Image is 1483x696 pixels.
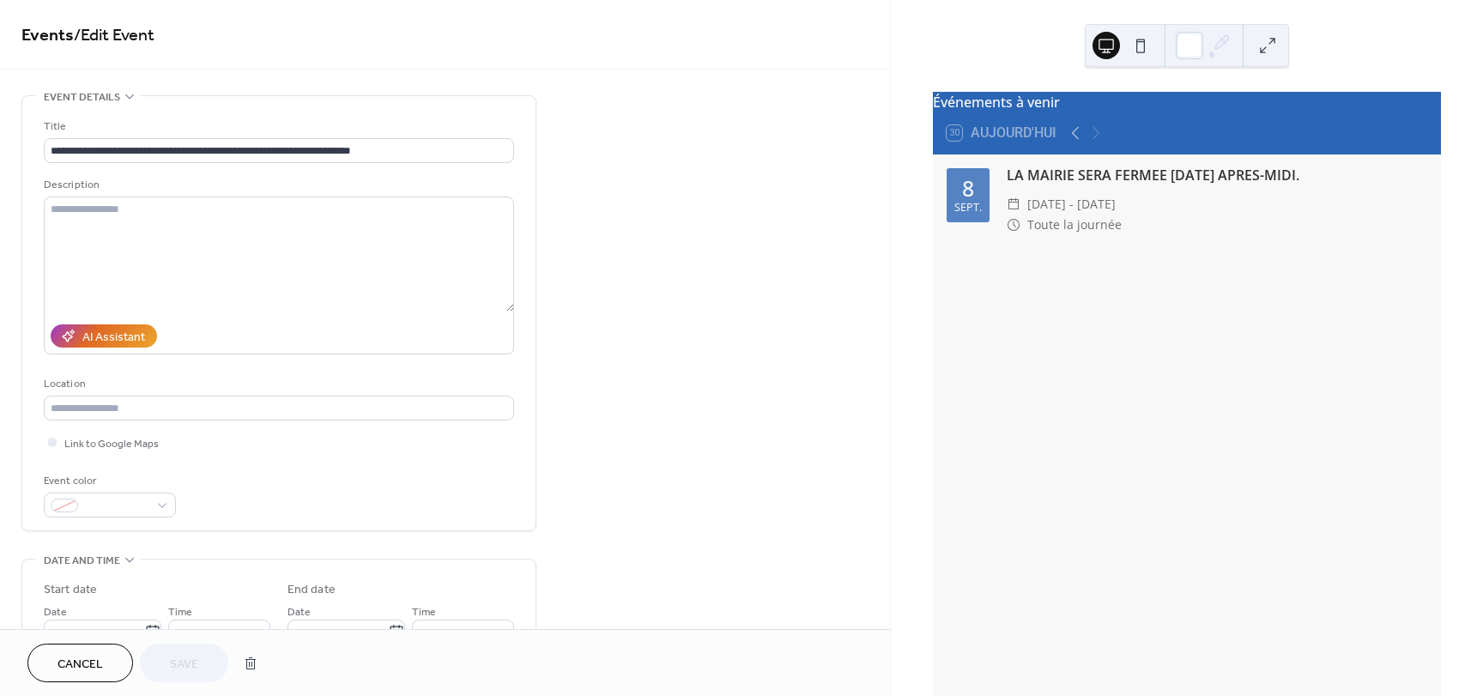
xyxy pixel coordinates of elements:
div: Description [44,176,511,194]
button: Cancel [27,644,133,682]
div: AI Assistant [82,329,145,347]
span: / Edit Event [74,19,154,52]
button: AI Assistant [51,324,157,348]
div: End date [288,581,336,599]
div: Title [44,118,511,136]
div: Start date [44,581,97,599]
span: Cancel [58,656,103,674]
div: 8 [962,178,974,199]
div: Événements à venir [933,92,1441,112]
span: Date [288,603,311,621]
span: Link to Google Maps [64,435,159,453]
div: ​ [1007,194,1020,215]
a: Events [21,19,74,52]
div: Location [44,375,511,393]
span: Toute la journée [1027,215,1122,235]
span: Time [168,603,192,621]
div: sept. [954,203,982,214]
span: Date and time [44,552,120,570]
span: Time [412,603,436,621]
span: Event details [44,88,120,106]
div: LA MAIRIE SERA FERMEE [DATE] APRES-MIDI. [1007,165,1427,185]
span: Date [44,603,67,621]
div: ​ [1007,215,1020,235]
span: [DATE] - [DATE] [1027,194,1116,215]
div: Event color [44,472,173,490]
